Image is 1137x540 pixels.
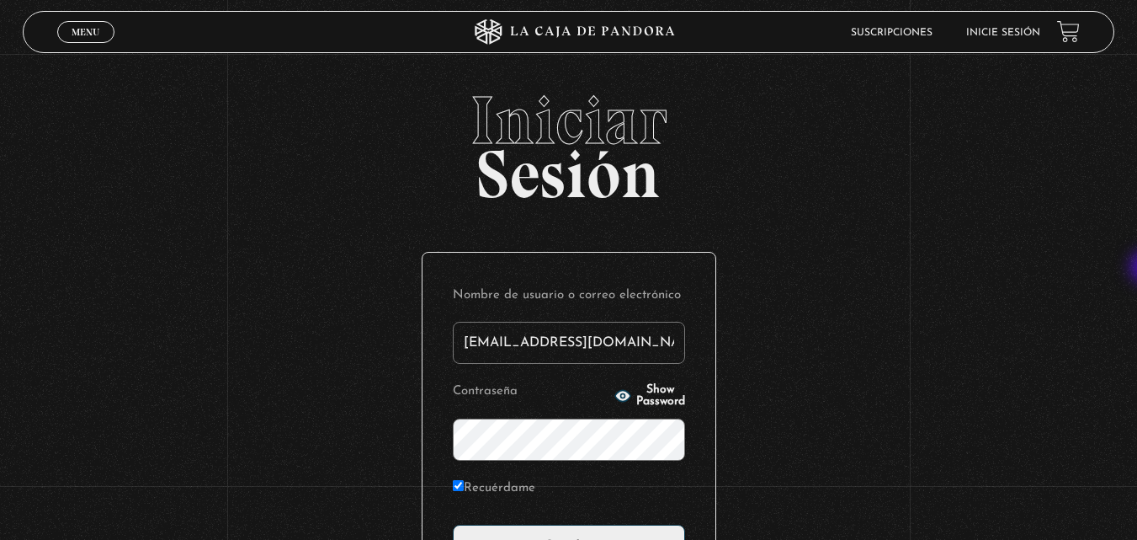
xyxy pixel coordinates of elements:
[23,87,1114,195] h2: Sesión
[1057,20,1080,43] a: View your shopping cart
[453,283,685,309] label: Nombre de usuario o correo electrónico
[453,476,535,502] label: Recuérdame
[23,87,1114,154] span: Iniciar
[453,480,464,491] input: Recuérdame
[66,41,105,53] span: Cerrar
[966,28,1040,38] a: Inicie sesión
[72,27,99,37] span: Menu
[851,28,932,38] a: Suscripciones
[636,384,685,408] span: Show Password
[453,379,609,405] label: Contraseña
[614,384,685,408] button: Show Password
